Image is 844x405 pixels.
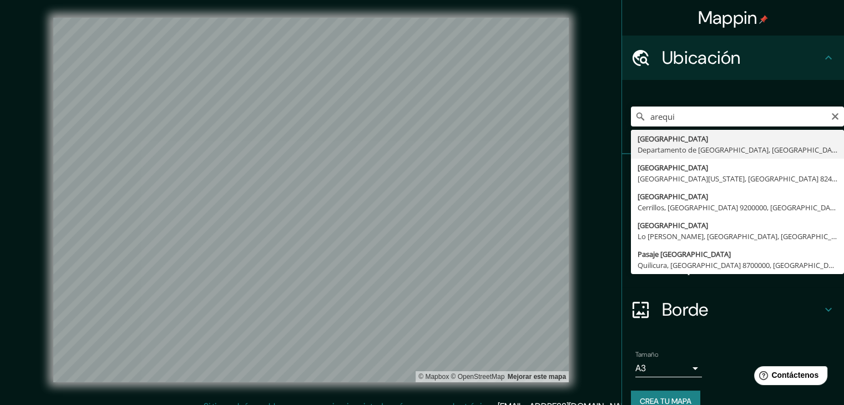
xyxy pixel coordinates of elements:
canvas: Mapa [53,18,569,382]
font: A3 [635,362,646,374]
a: Mapbox [418,373,449,381]
button: Claro [831,110,840,121]
input: Elige tu ciudad o zona [631,107,844,126]
font: Pasaje [GEOGRAPHIC_DATA] [638,249,731,259]
div: Disposición [622,243,844,287]
font: Cerrillos, [GEOGRAPHIC_DATA] 9200000, [GEOGRAPHIC_DATA] [638,202,841,212]
img: pin-icon.png [759,15,768,24]
font: Ubicación [662,46,741,69]
font: [GEOGRAPHIC_DATA] [638,163,708,173]
iframe: Lanzador de widgets de ayuda [745,362,832,393]
div: A3 [635,360,702,377]
div: Borde [622,287,844,332]
div: Patas [622,154,844,199]
font: Mejorar este mapa [508,373,566,381]
font: [GEOGRAPHIC_DATA] [638,220,708,230]
div: Estilo [622,199,844,243]
font: Tamaño [635,350,658,359]
a: Comentarios sobre el mapa [508,373,566,381]
font: Mappin [698,6,757,29]
font: Quilicura, [GEOGRAPHIC_DATA] 8700000, [GEOGRAPHIC_DATA] [638,260,843,270]
a: Mapa de OpenStreet [451,373,504,381]
font: Borde [662,298,709,321]
div: Ubicación [622,36,844,80]
font: Departamento de [GEOGRAPHIC_DATA], [GEOGRAPHIC_DATA] [638,145,842,155]
font: © Mapbox [418,373,449,381]
font: [GEOGRAPHIC_DATA] [638,134,708,144]
font: © OpenStreetMap [451,373,504,381]
font: [GEOGRAPHIC_DATA] [638,191,708,201]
